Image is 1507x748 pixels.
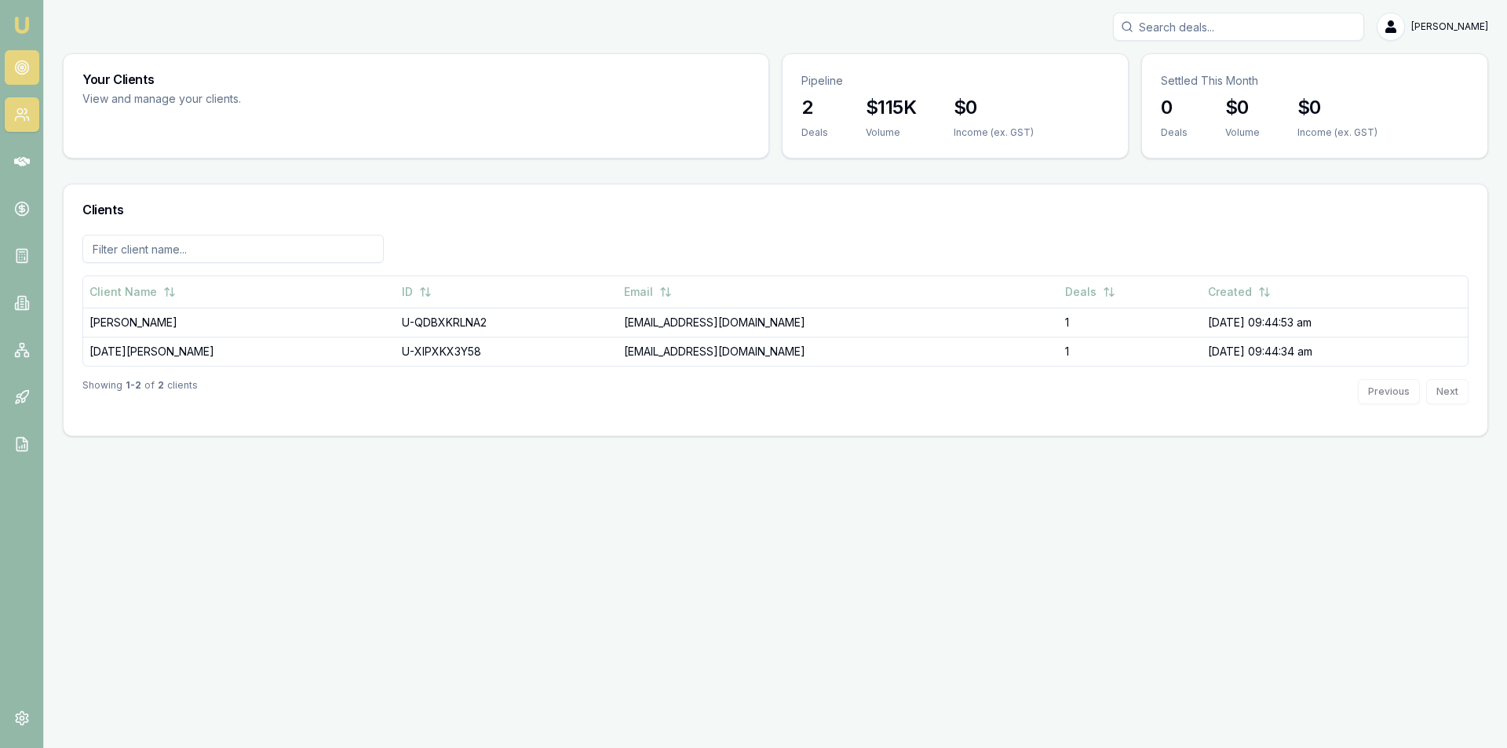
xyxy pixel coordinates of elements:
strong: 2 [158,379,164,404]
div: Income (ex. GST) [954,126,1034,139]
div: Volume [866,126,916,139]
input: Search deals [1113,13,1364,41]
td: [DATE][PERSON_NAME] [83,337,396,366]
button: ID [402,278,432,306]
h3: 2 [801,95,828,120]
td: 1 [1059,337,1202,366]
h3: Clients [82,203,1469,216]
button: Client Name [89,278,176,306]
h3: Your Clients [82,73,750,86]
td: U-QDBXKRLNA2 [396,308,617,337]
div: Showing of clients [82,379,198,404]
button: Deals [1065,278,1115,306]
div: Deals [1161,126,1188,139]
p: View and manage your clients. [82,90,484,108]
td: [PERSON_NAME] [83,308,396,337]
div: Volume [1225,126,1260,139]
div: Income (ex. GST) [1297,126,1377,139]
img: emu-icon-u.png [13,16,31,35]
input: Filter client name... [82,235,384,263]
p: Settled This Month [1161,73,1469,89]
h3: $0 [1297,95,1377,120]
td: [DATE] 09:44:53 am [1202,308,1468,337]
button: Email [624,278,672,306]
div: Deals [801,126,828,139]
h3: $0 [1225,95,1260,120]
span: [PERSON_NAME] [1411,20,1488,33]
strong: 1 - 2 [126,379,141,404]
button: Created [1208,278,1271,306]
td: [EMAIL_ADDRESS][DOMAIN_NAME] [618,337,1059,366]
h3: $0 [954,95,1034,120]
p: Pipeline [801,73,1109,89]
h3: 0 [1161,95,1188,120]
td: 1 [1059,308,1202,337]
h3: $115K [866,95,916,120]
td: U-XIPXKX3Y58 [396,337,617,366]
td: [DATE] 09:44:34 am [1202,337,1468,366]
td: [EMAIL_ADDRESS][DOMAIN_NAME] [618,308,1059,337]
